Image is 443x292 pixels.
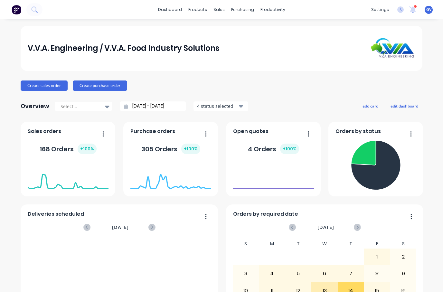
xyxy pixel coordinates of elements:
button: Create purchase order [73,80,127,91]
div: 5 [286,266,311,282]
span: Deliveries scheduled [28,210,84,218]
div: 1 [364,249,390,265]
div: + 100 % [181,144,200,154]
span: [DATE] [112,224,129,231]
div: purchasing [228,5,257,14]
div: 305 Orders [141,144,200,154]
div: S [233,239,259,249]
a: dashboard [155,5,185,14]
span: GV [426,7,431,13]
div: Overview [21,100,49,113]
div: 8 [364,266,390,282]
div: T [338,239,364,249]
span: Purchase orders [130,127,175,135]
div: V.V.A. Engineering / V.V.A. Food Industry Solutions [28,42,220,55]
button: Create sales order [21,80,68,91]
div: 3 [233,266,259,282]
div: 4 [259,266,285,282]
button: 4 status selected [193,101,248,111]
div: + 100 % [78,144,97,154]
div: 2 [391,249,416,265]
div: sales [210,5,228,14]
div: W [311,239,338,249]
button: add card [358,102,382,110]
div: M [259,239,285,249]
div: T [285,239,312,249]
img: V.V.A. Engineering / V.V.A. Food Industry Solutions [370,38,415,58]
div: 4 Orders [248,144,299,154]
button: edit dashboard [386,102,422,110]
div: 9 [391,266,416,282]
div: settings [368,5,392,14]
div: 168 Orders [40,144,97,154]
div: products [185,5,210,14]
span: Sales orders [28,127,61,135]
span: Orders by required date [233,210,298,218]
div: 4 status selected [197,103,238,109]
div: productivity [257,5,288,14]
div: + 100 % [280,144,299,154]
span: Open quotes [233,127,269,135]
span: [DATE] [317,224,334,231]
span: Orders by status [335,127,381,135]
div: F [364,239,390,249]
div: 7 [338,266,364,282]
img: Factory [12,5,21,14]
div: S [390,239,417,249]
div: 6 [312,266,337,282]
